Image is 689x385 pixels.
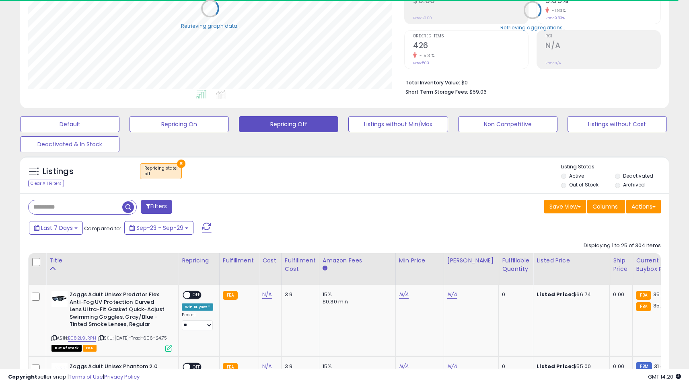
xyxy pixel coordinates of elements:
a: N/A [262,291,272,299]
small: Amazon Fees. [323,265,327,272]
span: 35.42 [653,291,668,298]
a: N/A [447,291,457,299]
div: Repricing [182,256,216,265]
div: 0 [502,291,527,298]
span: | SKU: [DATE]-Trad-606-24.75 [97,335,167,341]
span: Last 7 Days [41,224,73,232]
span: FBA [83,345,97,352]
b: Zoggs Adult Unisex Predator Flex Anti-Fog UV Protection Curved Lens Ultra-Fit Gasket Quick-Adjust... [70,291,167,330]
small: FBA [223,291,238,300]
div: Listed Price [537,256,606,265]
div: ASIN: [51,291,172,350]
button: Default [20,116,119,132]
div: 15% [323,291,389,298]
a: Terms of Use [69,373,103,381]
span: OFF [190,292,203,299]
span: 35.79 [653,302,667,309]
button: Actions [626,200,661,213]
b: Listed Price: [537,291,573,298]
span: 2025-10-7 14:20 GMT [648,373,681,381]
button: Last 7 Days [29,221,83,235]
label: Archived [623,181,645,188]
span: Sep-23 - Sep-29 [136,224,183,232]
div: 3.9 [285,291,313,298]
button: Save View [544,200,586,213]
span: Compared to: [84,225,121,232]
div: Fulfillable Quantity [502,256,530,273]
div: $0.30 min [323,298,389,305]
label: Active [569,172,584,179]
button: Listings without Min/Max [348,116,448,132]
button: Deactivated & In Stock [20,136,119,152]
div: Fulfillment Cost [285,256,316,273]
div: Preset: [182,312,213,330]
div: Current Buybox Price [636,256,677,273]
div: [PERSON_NAME] [447,256,495,265]
button: Sep-23 - Sep-29 [124,221,193,235]
button: × [177,160,185,168]
small: FBA [636,291,651,300]
div: 0.00 [613,291,626,298]
button: Filters [141,200,172,214]
p: Listing States: [561,163,669,171]
label: Out of Stock [569,181,599,188]
span: All listings that are currently out of stock and unavailable for purchase on Amazon [51,345,82,352]
div: Ship Price [613,256,629,273]
div: Cost [262,256,278,265]
a: Privacy Policy [104,373,140,381]
button: Non Competitive [458,116,557,132]
img: 31wtEZ1to-L._SL40_.jpg [51,291,68,307]
div: Min Price [399,256,440,265]
div: Fulfillment [223,256,255,265]
button: Listings without Cost [568,116,667,132]
button: Columns [587,200,625,213]
strong: Copyright [8,373,37,381]
span: Repricing state : [144,165,177,177]
div: Retrieving graph data.. [181,22,240,29]
div: Clear All Filters [28,180,64,187]
div: Amazon Fees [323,256,392,265]
button: Repricing Off [239,116,338,132]
div: Retrieving aggregations.. [500,24,565,31]
div: Win BuyBox * [182,303,213,311]
div: $66.74 [537,291,603,298]
div: Title [49,256,175,265]
button: Repricing On [130,116,229,132]
div: Displaying 1 to 25 of 304 items [584,242,661,250]
span: Columns [592,203,618,211]
div: off [144,171,177,177]
a: N/A [399,291,409,299]
h5: Listings [43,166,74,177]
small: FBA [636,302,651,311]
div: seller snap | | [8,373,140,381]
a: B082L9LRPH [68,335,96,342]
label: Deactivated [623,172,653,179]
